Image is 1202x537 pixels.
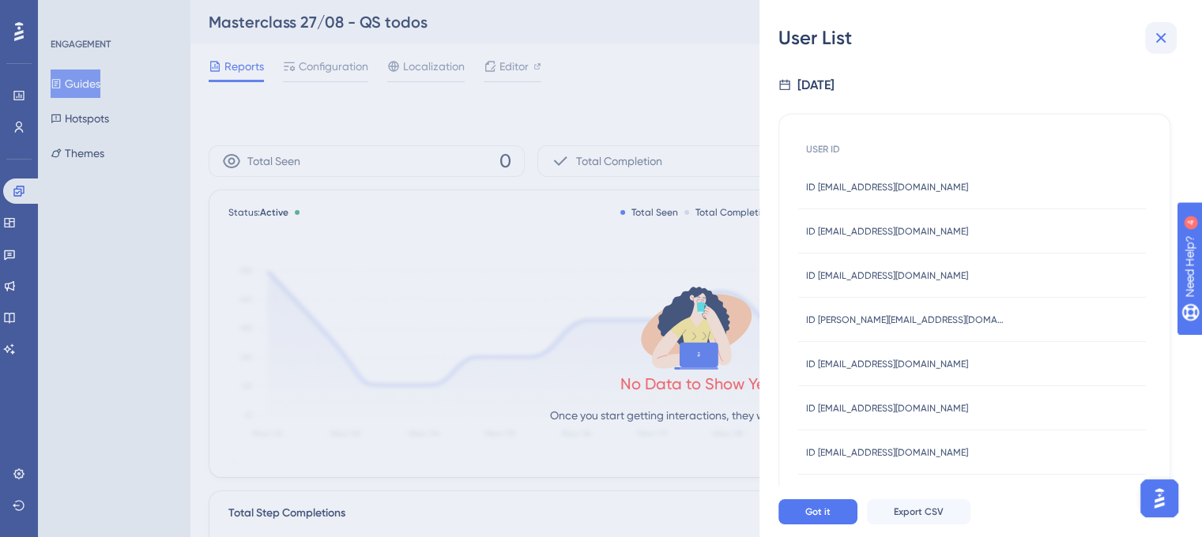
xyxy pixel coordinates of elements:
[806,446,968,459] span: ID [EMAIL_ADDRESS][DOMAIN_NAME]
[894,505,944,518] span: Export CSV
[797,76,835,95] div: [DATE]
[778,499,857,524] button: Got it
[806,181,968,193] span: ID [EMAIL_ADDRESS][DOMAIN_NAME]
[867,499,970,524] button: Export CSV
[806,269,968,282] span: ID [EMAIL_ADDRESS][DOMAIN_NAME]
[806,314,1004,326] span: ID [PERSON_NAME][EMAIL_ADDRESS][DOMAIN_NAME]
[778,25,1183,51] div: User List
[806,143,840,156] span: USER ID
[806,225,968,238] span: ID [EMAIL_ADDRESS][DOMAIN_NAME]
[37,4,99,23] span: Need Help?
[806,358,968,370] span: ID [EMAIL_ADDRESS][DOMAIN_NAME]
[1136,475,1183,522] iframe: UserGuiding AI Assistant Launcher
[806,402,968,415] span: ID [EMAIL_ADDRESS][DOMAIN_NAME]
[110,8,115,21] div: 4
[805,505,831,518] span: Got it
